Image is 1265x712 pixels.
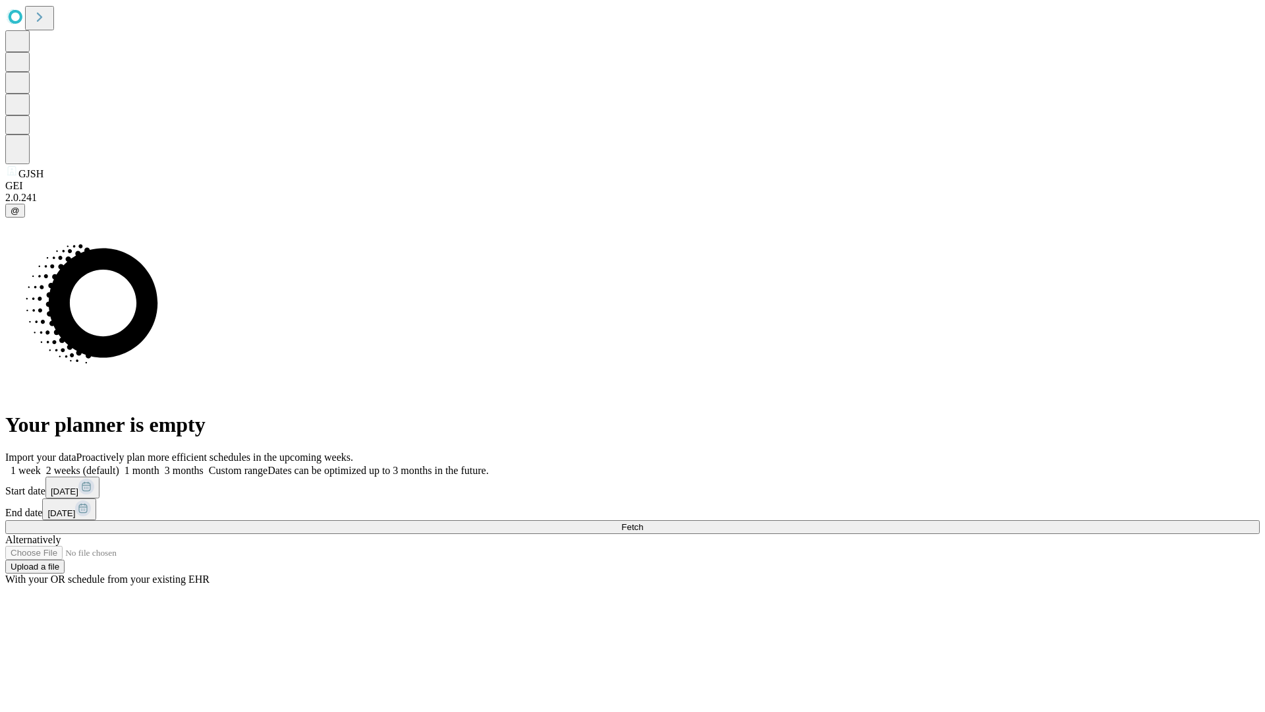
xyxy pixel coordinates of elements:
span: 2 weeks (default) [46,465,119,476]
button: [DATE] [45,477,99,498]
span: Dates can be optimized up to 3 months in the future. [267,465,488,476]
button: [DATE] [42,498,96,520]
button: Upload a file [5,560,65,574]
span: Alternatively [5,534,61,545]
span: @ [11,206,20,216]
div: 2.0.241 [5,192,1260,204]
h1: Your planner is empty [5,413,1260,437]
span: Import your data [5,452,76,463]
div: Start date [5,477,1260,498]
span: 3 months [165,465,204,476]
div: GEI [5,180,1260,192]
span: [DATE] [51,487,78,496]
span: 1 month [125,465,159,476]
button: @ [5,204,25,218]
span: 1 week [11,465,41,476]
button: Fetch [5,520,1260,534]
span: GJSH [18,168,43,179]
span: Proactively plan more efficient schedules in the upcoming weeks. [76,452,353,463]
span: Custom range [209,465,267,476]
span: [DATE] [47,508,75,518]
span: Fetch [621,522,643,532]
span: With your OR schedule from your existing EHR [5,574,210,585]
div: End date [5,498,1260,520]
